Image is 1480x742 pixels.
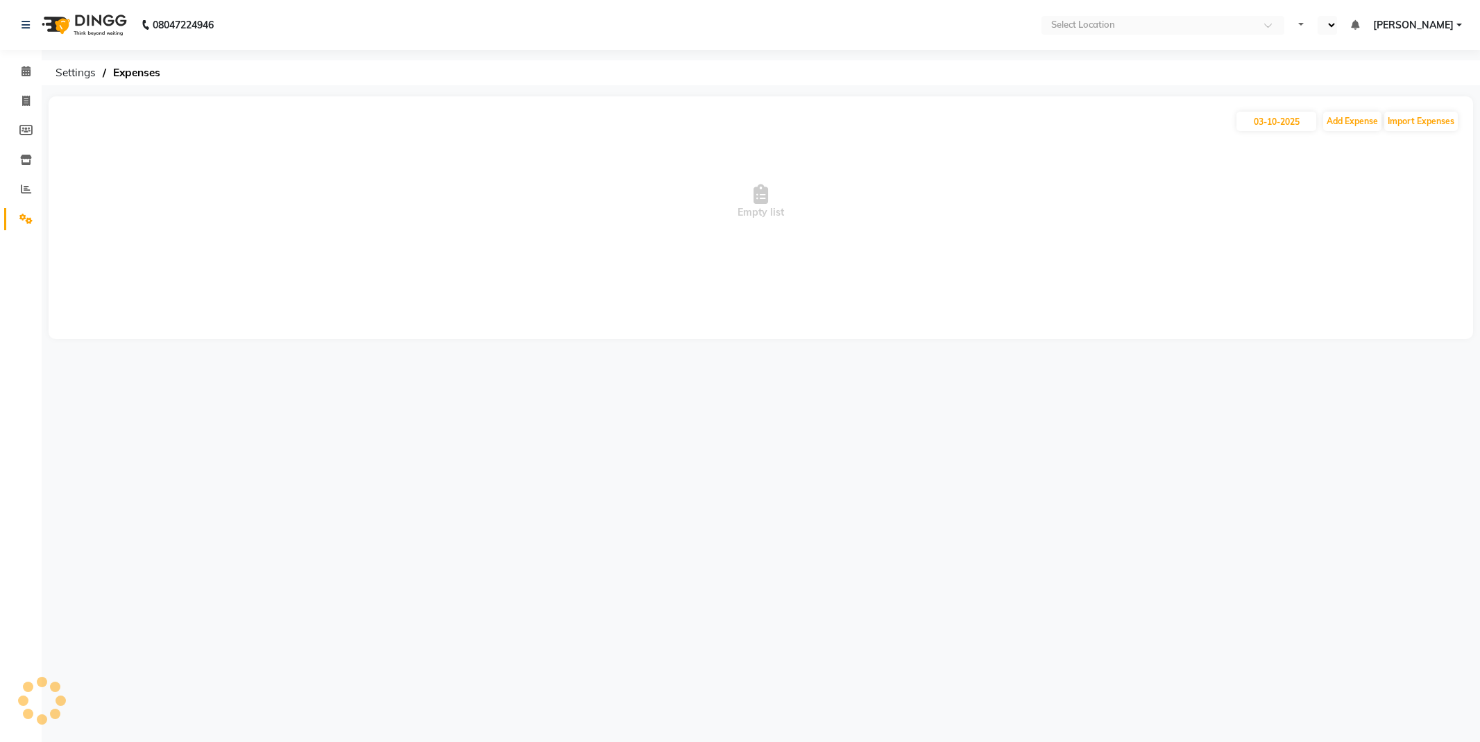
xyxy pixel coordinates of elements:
button: Add Expense [1323,112,1381,131]
span: Expenses [106,60,167,85]
input: PLACEHOLDER.DATE [1236,112,1316,131]
span: [PERSON_NAME] [1373,18,1454,33]
span: Settings [49,60,103,85]
img: logo [35,6,130,44]
b: 08047224946 [153,6,214,44]
span: Empty list [62,132,1459,271]
button: Import Expenses [1384,112,1458,131]
div: Select Location [1051,18,1115,32]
